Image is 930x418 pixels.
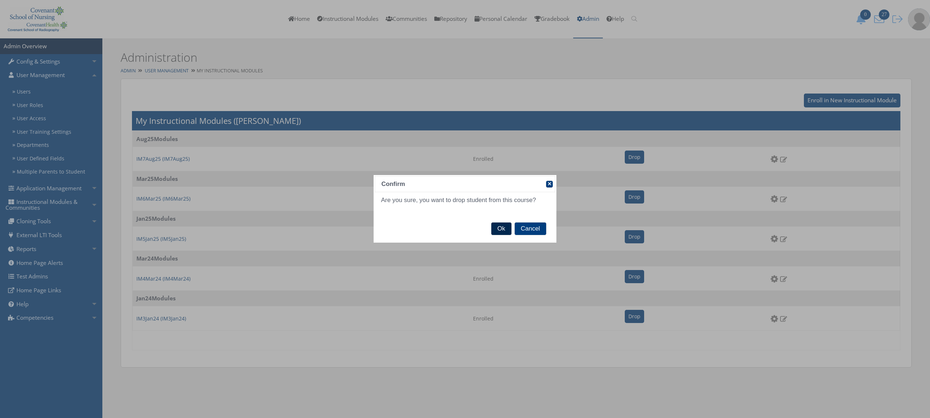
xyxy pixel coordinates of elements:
button: Ok [491,222,512,235]
span: Cancel [515,223,546,235]
button: Cancel [514,222,547,235]
div: Are you sure, you want to drop student from this course? [375,192,555,214]
span: Confirm [381,179,532,189]
button: close [546,180,553,188]
span: close [547,181,552,194]
span: Ok [491,223,511,235]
